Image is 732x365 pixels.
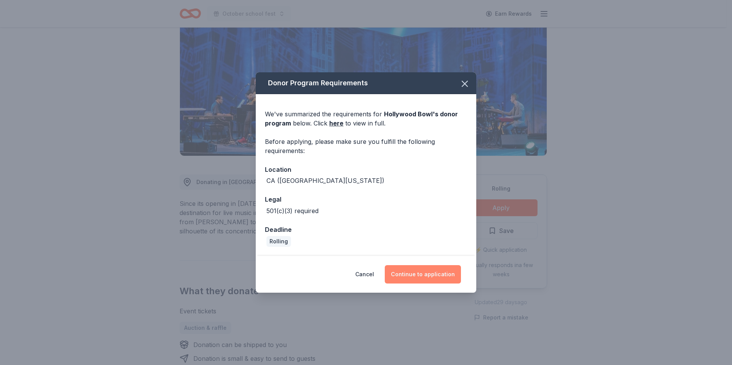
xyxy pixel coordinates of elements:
div: Deadline [265,225,467,235]
a: here [329,119,343,128]
button: Continue to application [385,265,461,284]
div: We've summarized the requirements for below. Click to view in full. [265,109,467,128]
div: Location [265,165,467,174]
div: Rolling [266,236,291,247]
div: Before applying, please make sure you fulfill the following requirements: [265,137,467,155]
button: Cancel [355,265,374,284]
div: CA ([GEOGRAPHIC_DATA][US_STATE]) [266,176,384,185]
div: 501(c)(3) required [266,206,319,215]
div: Legal [265,194,467,204]
div: Donor Program Requirements [256,72,476,94]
